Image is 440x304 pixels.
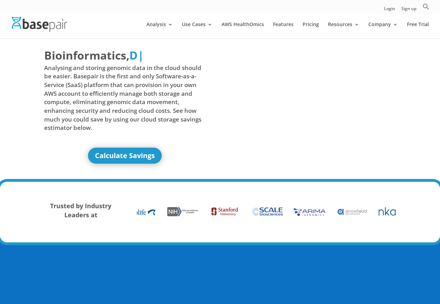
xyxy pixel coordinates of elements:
strong: Trusted by Industry Leaders at [50,202,111,219]
a: Features [273,22,294,38]
a: Use Cases [182,22,213,38]
img: Basepair [12,17,67,32]
a: Calculate Savings [88,148,162,164]
iframe: Basepair - NGS Analysis Simplified [225,47,386,139]
a: AWS HealthOmics [222,22,264,38]
span: D [129,48,138,63]
a: Pricing [303,22,319,38]
a: Sign up [401,7,416,14]
span: Analysing and storing genomic data in the cloud should be easier. Basepair is the first and only ... [44,64,206,132]
a: Resources [328,22,359,38]
span: | [138,48,144,63]
span: Bioinformatics, [44,47,129,63]
a: Search Icon Link [423,3,430,14]
a: Analysis [146,22,173,38]
svg: Search [423,3,430,10]
a: Company [368,22,398,38]
a: Free Trial [407,22,429,38]
a: Login [384,7,395,14]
